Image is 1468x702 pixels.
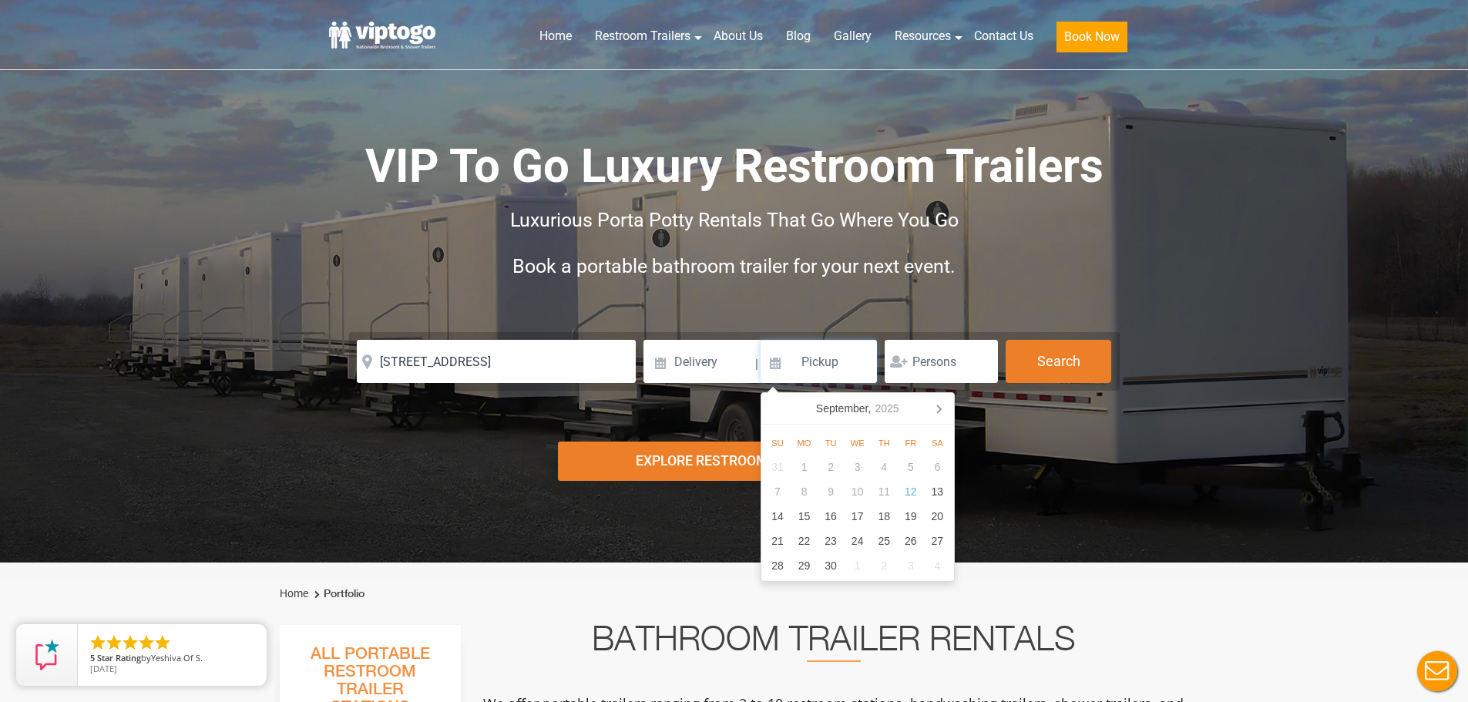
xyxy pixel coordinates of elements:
div: 7 [764,479,791,504]
div: 26 [898,529,925,553]
a: About Us [702,19,774,53]
span: Book a portable bathroom trailer for your next event. [512,255,956,277]
div: 30 [818,553,845,578]
div: Th [871,434,898,452]
a: Book Now [1045,19,1139,62]
div: 14 [764,504,791,529]
div: 4 [871,455,898,479]
li:  [121,633,139,652]
div: 9 [818,479,845,504]
div: Sa [924,434,951,452]
h2: Bathroom Trailer Rentals [482,625,1186,662]
span: 5 [90,652,95,663]
input: Delivery [643,340,754,383]
a: Home [280,587,308,600]
div: 21 [764,529,791,553]
li:  [137,633,156,652]
div: 6 [924,455,951,479]
span: Yeshiva Of S. [151,652,203,663]
div: Su [764,434,791,452]
li:  [105,633,123,652]
div: 3 [844,455,871,479]
div: 12 [898,479,925,504]
span: VIP To Go Luxury Restroom Trailers [365,139,1104,193]
div: 19 [898,504,925,529]
li: Portfolio [311,585,364,603]
div: 23 [818,529,845,553]
i: 2025 [875,399,899,418]
a: Home [528,19,583,53]
div: Mo [791,434,818,452]
div: 1 [791,455,818,479]
div: 1 [844,553,871,578]
a: Blog [774,19,822,53]
div: 5 [898,455,925,479]
div: We [844,434,871,452]
img: Review Rating [32,640,62,670]
div: 8 [791,479,818,504]
div: 31 [764,455,791,479]
button: Live Chat [1406,640,1468,702]
span: by [90,653,254,664]
div: 10 [844,479,871,504]
div: 17 [844,504,871,529]
span: | [755,340,758,389]
span: [DATE] [90,663,117,674]
div: 13 [924,479,951,504]
div: 15 [791,504,818,529]
a: Gallery [822,19,883,53]
div: 29 [791,553,818,578]
input: Pickup [761,340,878,383]
div: Tu [818,434,845,452]
div: Fr [898,434,925,452]
div: 3 [898,553,925,578]
div: 4 [924,553,951,578]
div: 2 [871,553,898,578]
button: Book Now [1056,22,1127,52]
div: 2 [818,455,845,479]
div: 11 [871,479,898,504]
a: Contact Us [962,19,1045,53]
li:  [89,633,107,652]
input: Where do you need your restroom? [357,340,636,383]
div: 27 [924,529,951,553]
div: 16 [818,504,845,529]
div: 28 [764,553,791,578]
div: September, [810,396,905,421]
div: 25 [871,529,898,553]
li:  [153,633,172,652]
a: Restroom Trailers [583,19,702,53]
div: 18 [871,504,898,529]
div: Explore Restroom Trailers [558,442,910,481]
span: Star Rating [97,652,141,663]
div: 22 [791,529,818,553]
span: Luxurious Porta Potty Rentals That Go Where You Go [510,209,959,231]
div: 24 [844,529,871,553]
input: Persons [885,340,998,383]
div: 20 [924,504,951,529]
button: Search [1006,340,1111,383]
a: Resources [883,19,962,53]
